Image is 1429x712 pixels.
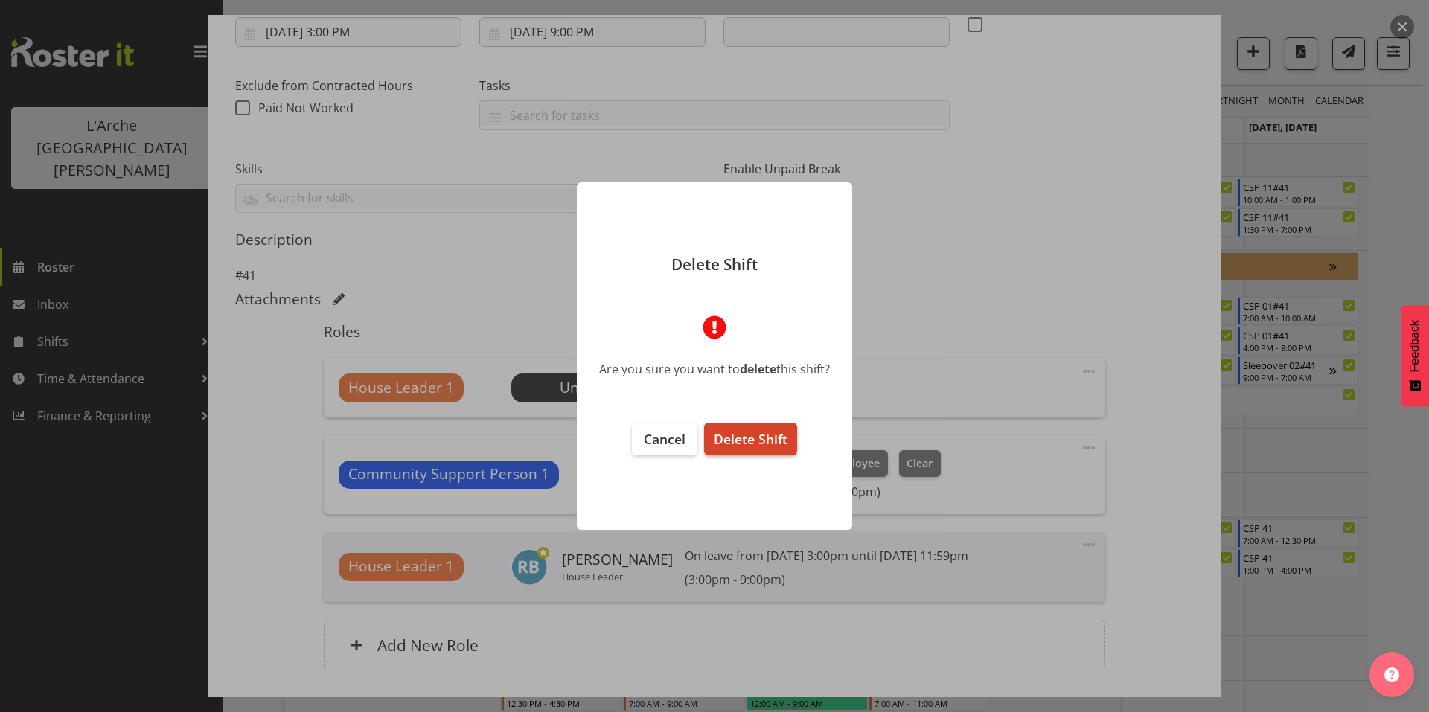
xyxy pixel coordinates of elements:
[714,430,787,448] span: Delete Shift
[740,361,776,377] b: delete
[704,423,797,455] button: Delete Shift
[592,257,837,272] p: Delete Shift
[644,430,685,448] span: Cancel
[1384,667,1399,682] img: help-xxl-2.png
[1408,320,1422,372] span: Feedback
[599,360,830,378] div: Are you sure you want to this shift?
[1401,305,1429,406] button: Feedback - Show survey
[632,423,697,455] button: Cancel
